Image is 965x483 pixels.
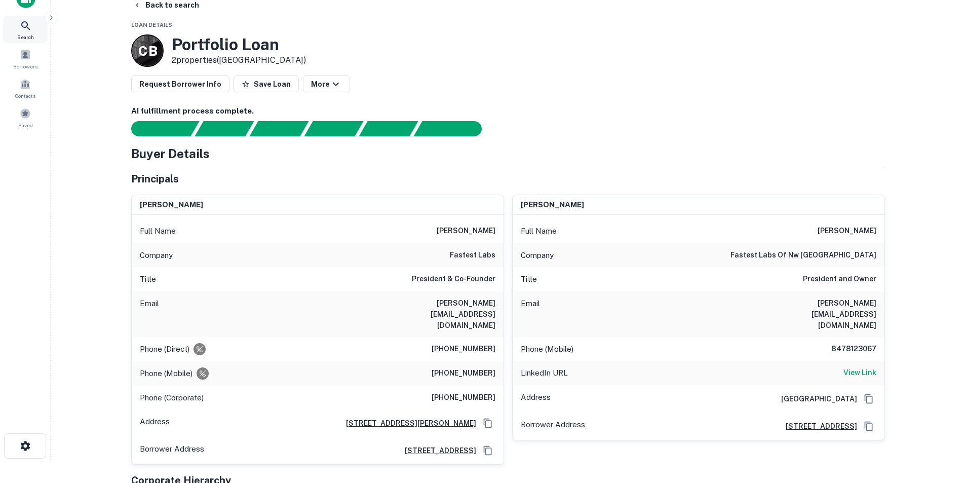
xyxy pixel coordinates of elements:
button: Copy Address [861,419,876,434]
h6: President & Co-Founder [412,273,495,285]
a: [STREET_ADDRESS][PERSON_NAME] [338,418,476,429]
a: [STREET_ADDRESS] [778,421,857,432]
h6: View Link [843,367,876,378]
span: Contacts [15,92,35,100]
p: Borrower Address [140,443,204,458]
a: Borrowers [3,45,48,72]
span: Saved [18,121,33,129]
button: Save Loan [234,75,299,93]
a: Saved [3,104,48,131]
h6: [PERSON_NAME] [437,225,495,237]
div: AI fulfillment process complete. [414,121,494,136]
div: Requests to not be contacted at this number [197,367,209,380]
h6: President and Owner [803,273,876,285]
h6: [PERSON_NAME][EMAIL_ADDRESS][DOMAIN_NAME] [755,298,876,331]
p: Title [140,273,156,285]
p: Company [521,249,554,262]
h4: Buyer Details [131,144,210,163]
h6: [GEOGRAPHIC_DATA] [773,393,857,404]
span: Loan Details [131,22,172,28]
p: Title [521,273,537,285]
button: Copy Address [480,416,495,431]
h6: [PERSON_NAME][EMAIL_ADDRESS][DOMAIN_NAME] [374,298,495,331]
h6: [PHONE_NUMBER] [432,392,495,404]
h3: Portfolio Loan [172,35,306,54]
p: Email [140,298,159,331]
h6: [PHONE_NUMBER] [432,343,495,355]
h6: [PERSON_NAME] [521,199,584,211]
p: Phone (Mobile) [140,367,192,380]
span: Borrowers [13,62,37,70]
button: Copy Address [861,391,876,406]
p: Address [140,416,170,431]
h6: 8478123067 [816,343,876,355]
iframe: Chat Widget [914,402,965,451]
a: [STREET_ADDRESS] [397,445,476,456]
p: Phone (Corporate) [140,392,204,404]
p: C B [138,41,157,61]
button: More [303,75,350,93]
h6: [PHONE_NUMBER] [432,367,495,380]
h5: Principals [131,171,179,187]
div: Sending borrower request to AI... [119,121,195,136]
a: C B [131,34,164,67]
p: Phone (Direct) [140,343,189,355]
p: Full Name [140,225,176,237]
button: Copy Address [480,443,495,458]
div: Principals found, still searching for contact information. This may take time... [359,121,418,136]
p: Email [521,298,540,331]
p: 2 properties ([GEOGRAPHIC_DATA]) [172,54,306,66]
p: Phone (Mobile) [521,343,573,355]
h6: AI fulfillment process complete. [131,105,885,117]
a: Contacts [3,75,48,102]
h6: fastest labs of nw [GEOGRAPHIC_DATA] [730,249,876,262]
a: View Link [843,367,876,379]
h6: [PERSON_NAME] [818,225,876,237]
div: Documents found, AI parsing details... [249,121,308,136]
p: Company [140,249,173,262]
h6: fastest labs [450,249,495,262]
span: Search [17,33,34,41]
a: Search [3,16,48,43]
button: Request Borrower Info [131,75,229,93]
p: Address [521,391,551,406]
div: Requests to not be contacted at this number [194,343,206,355]
p: LinkedIn URL [521,367,568,379]
div: Your request is received and processing... [195,121,254,136]
div: Principals found, AI now looking for contact information... [304,121,363,136]
p: Full Name [521,225,557,237]
p: Borrower Address [521,419,585,434]
h6: [PERSON_NAME] [140,199,203,211]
